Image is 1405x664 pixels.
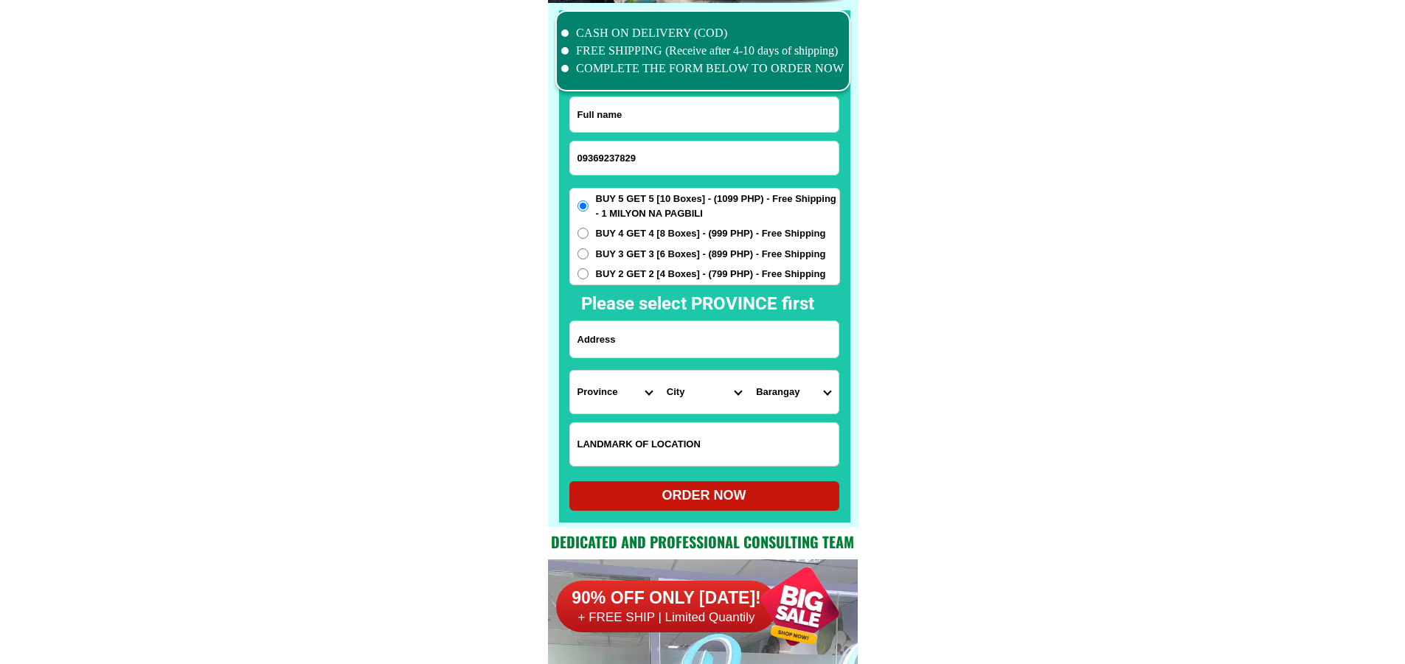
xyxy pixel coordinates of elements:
select: Select commune [749,371,838,413]
input: BUY 5 GET 5 [10 Boxes] - (1099 PHP) - Free Shipping - 1 MILYON NA PAGBILI [577,200,589,212]
input: Input phone_number [570,141,839,175]
input: Input full_name [570,97,839,132]
div: ORDER NOW [569,486,839,506]
select: Select district [659,371,749,413]
input: BUY 4 GET 4 [8 Boxes] - (999 PHP) - Free Shipping [577,228,589,239]
select: Select province [570,371,659,413]
li: COMPLETE THE FORM BELOW TO ORDER NOW [561,60,844,77]
h2: Please select PROVINCE first [581,290,974,317]
li: FREE SHIPPING (Receive after 4-10 days of shipping) [561,42,844,60]
li: CASH ON DELIVERY (COD) [561,24,844,42]
span: BUY 5 GET 5 [10 Boxes] - (1099 PHP) - Free Shipping - 1 MILYON NA PAGBILI [596,192,839,220]
input: Input address [570,321,839,357]
span: BUY 3 GET 3 [6 Boxes] - (899 PHP) - Free Shipping [596,247,826,262]
span: BUY 2 GET 2 [4 Boxes] - (799 PHP) - Free Shipping [596,267,826,282]
h2: Dedicated and professional consulting team [548,531,858,553]
h6: + FREE SHIP | Limited Quantily [556,609,777,626]
input: BUY 2 GET 2 [4 Boxes] - (799 PHP) - Free Shipping [577,268,589,279]
span: BUY 4 GET 4 [8 Boxes] - (999 PHP) - Free Shipping [596,226,826,241]
input: BUY 3 GET 3 [6 Boxes] - (899 PHP) - Free Shipping [577,248,589,259]
input: Input LANDMARKOFLOCATION [570,423,839,466]
h6: 90% OFF ONLY [DATE]! [556,587,777,609]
